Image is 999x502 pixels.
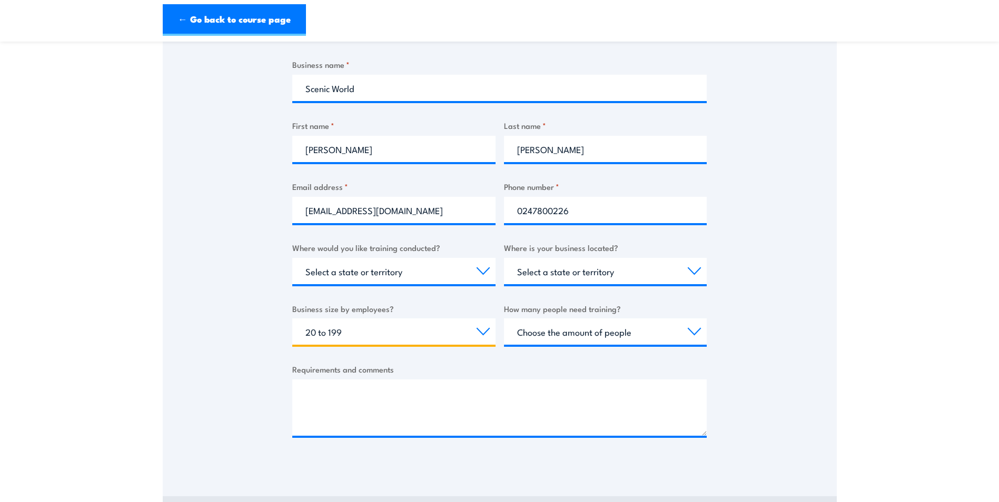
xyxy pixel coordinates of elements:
label: First name [292,119,496,132]
label: Email address [292,180,496,193]
a: ← Go back to course page [163,4,306,36]
label: Requirements and comments [292,363,707,375]
label: How many people need training? [504,303,707,315]
label: Business name [292,58,707,71]
label: Last name [504,119,707,132]
label: Phone number [504,180,707,193]
label: Where is your business located? [504,242,707,254]
label: Where would you like training conducted? [292,242,496,254]
label: Business size by employees? [292,303,496,315]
